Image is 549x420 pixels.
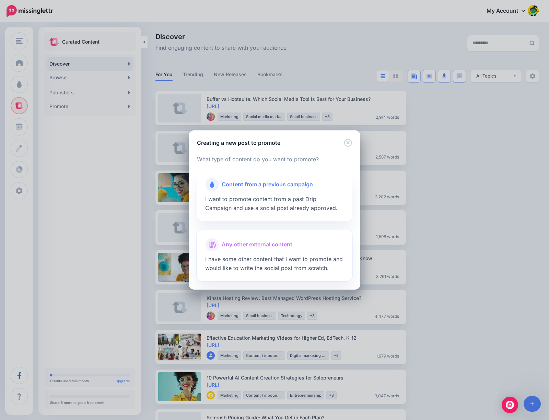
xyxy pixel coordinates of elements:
img: drip-campaigns.png [210,182,214,188]
span: Any other external content [222,240,292,249]
div: Open Intercom Messenger [502,397,518,413]
span: I want to promote content from a past Drip Campaign and use a social post already approved. [205,196,338,211]
span: I have some other content that I want to promote and would like to write the social post from scr... [205,256,343,271]
h5: Creating a new post to promote [197,139,280,147]
button: Close [344,139,352,147]
span: Content from a previous campaign [222,180,313,189]
p: What type of content do you want to promote? [197,155,352,164]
